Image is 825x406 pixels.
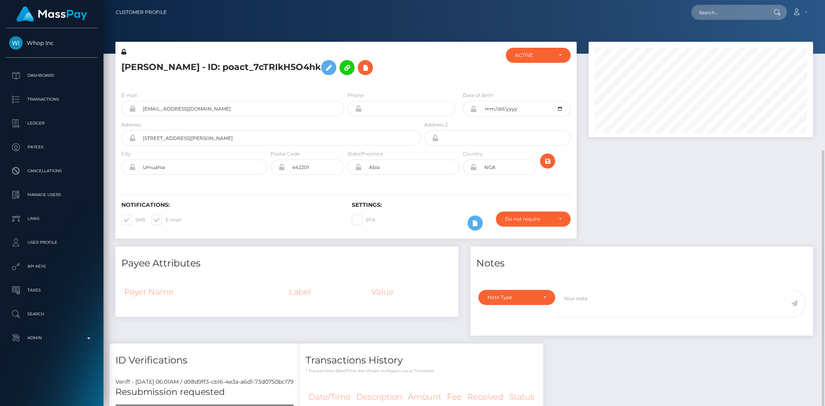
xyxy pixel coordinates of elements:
[121,150,131,157] label: City
[352,215,375,225] label: 2FA
[9,332,94,344] p: Admin
[6,66,98,85] a: Dashboard
[109,378,300,386] div: Veriff - [DATE] 06:01AM / d98d9ff3-cb16-4e3a-a6d1-73d0750bc179
[121,202,340,208] h6: Notifications:
[478,290,556,305] button: Note Type
[505,216,552,222] div: Do not require
[115,386,294,398] h5: Resubmission requested
[121,56,417,79] h5: [PERSON_NAME] - ID: poact_7cTRIkH5O4hk
[9,189,94,201] p: Manage Users
[306,368,537,374] p: * Transactions date/time are shown in payee's local timezone
[271,150,300,157] label: Postal Code
[6,161,98,181] a: Cancellations
[352,202,570,208] h6: Settings:
[9,141,94,153] p: Payees
[6,256,98,276] a: API Keys
[6,185,98,205] a: Manage Users
[116,4,167,21] a: Customer Profile
[9,213,94,225] p: Links
[9,237,94,249] p: User Profile
[496,212,570,227] button: Do not require
[6,89,98,109] a: Transactions
[121,92,137,99] label: E-mail
[9,308,94,320] p: Search
[691,5,766,20] input: Search...
[347,92,363,99] label: Phone
[9,284,94,296] p: Taxes
[6,304,98,324] a: Search
[121,256,452,270] h4: Payee Attributes
[488,294,537,301] div: Note Type
[9,165,94,177] p: Cancellations
[9,36,23,50] img: Whop Inc
[16,6,87,22] img: MassPay Logo
[121,215,145,225] label: SMS
[515,52,552,58] div: ACTIVE
[463,92,493,99] label: Date of Birth
[306,354,537,367] h4: Transactions History
[115,354,294,367] h4: ID Verifications
[121,281,286,303] th: Payer Name
[6,209,98,229] a: Links
[476,256,807,270] h4: Notes
[6,137,98,157] a: Payees
[6,233,98,253] a: User Profile
[463,150,483,157] label: Country
[347,150,383,157] label: State/Province
[6,328,98,348] a: Admin
[121,121,141,128] label: Address
[6,113,98,133] a: Ledger
[6,39,98,47] span: Whop Inc
[9,117,94,129] p: Ledger
[9,93,94,105] p: Transactions
[9,70,94,82] p: Dashboard
[369,281,452,303] th: Value
[286,281,369,303] th: Label
[6,280,98,300] a: Taxes
[506,48,571,63] button: ACTIVE
[152,215,181,225] label: E-mail
[424,121,448,128] label: Address 2
[9,260,94,272] p: API Keys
